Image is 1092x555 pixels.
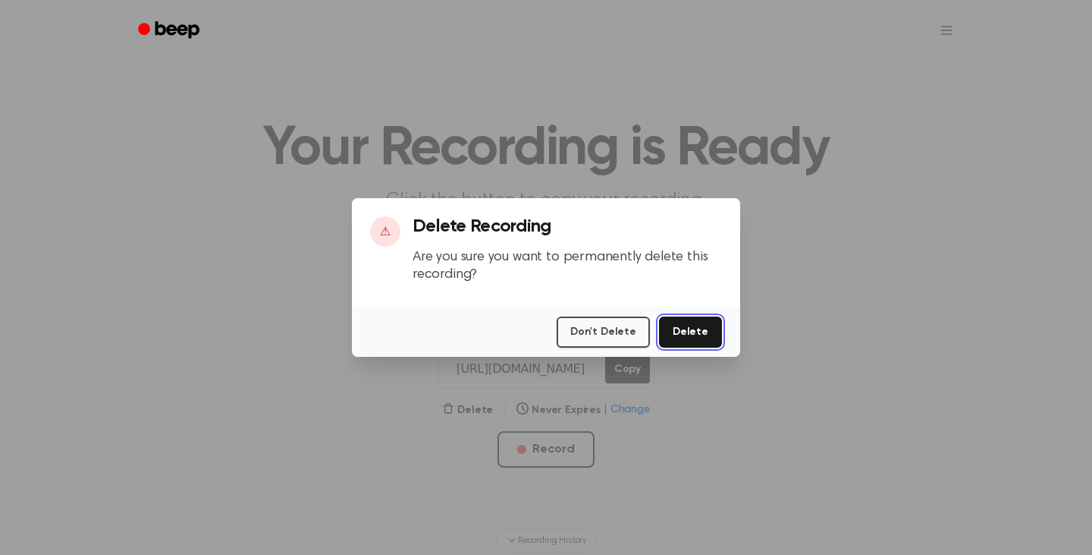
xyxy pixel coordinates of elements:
button: Open menu [928,12,965,49]
button: Don't Delete [557,317,650,348]
div: ⚠ [370,216,400,247]
a: Beep [127,16,213,46]
p: Are you sure you want to permanently delete this recording? [413,249,722,283]
button: Delete [659,317,722,348]
h3: Delete Recording [413,216,722,237]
